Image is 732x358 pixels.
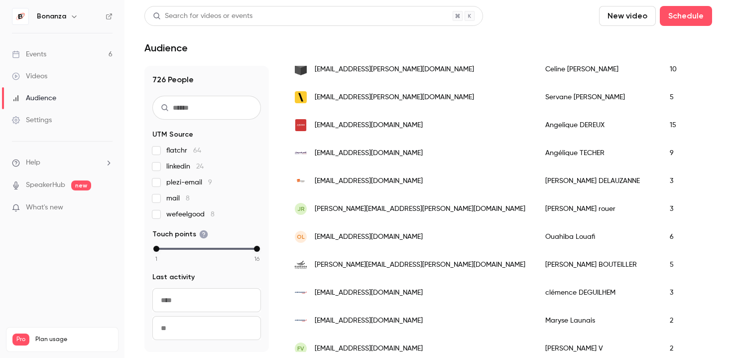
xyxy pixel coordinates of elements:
[660,279,721,307] div: 3
[535,279,660,307] div: clémence DEGUILHEM
[166,193,190,203] span: mail
[101,203,113,212] iframe: Noticeable Trigger
[152,130,193,140] span: UTM Source
[12,334,29,346] span: Pro
[152,316,261,340] input: To
[315,64,474,75] span: [EMAIL_ADDRESS][PERSON_NAME][DOMAIN_NAME]
[535,139,660,167] div: Angélique TECHER
[660,195,721,223] div: 3
[155,254,157,263] span: 1
[535,223,660,251] div: Ouahiba Louafi
[12,71,47,81] div: Videos
[660,139,721,167] div: 9
[26,158,40,168] span: Help
[660,6,712,26] button: Schedule
[315,232,423,242] span: [EMAIL_ADDRESS][DOMAIN_NAME]
[153,246,159,252] div: min
[295,147,307,159] img: coupdepates.fr
[166,162,204,172] span: linkedin
[315,92,474,103] span: [EMAIL_ADDRESS][PERSON_NAME][DOMAIN_NAME]
[26,202,63,213] span: What's new
[535,251,660,279] div: [PERSON_NAME] BOUTEILLER
[166,178,212,187] span: plezi-email
[660,223,721,251] div: 6
[152,288,261,312] input: From
[208,179,212,186] span: 9
[186,195,190,202] span: 8
[12,93,56,103] div: Audience
[152,229,208,239] span: Touch points
[315,148,423,159] span: [EMAIL_ADDRESS][DOMAIN_NAME]
[297,232,305,241] span: OL
[12,115,52,125] div: Settings
[660,111,721,139] div: 15
[71,180,91,190] span: new
[315,260,525,270] span: [PERSON_NAME][EMAIL_ADDRESS][PERSON_NAME][DOMAIN_NAME]
[295,287,307,299] img: airfrance.fr
[196,163,204,170] span: 24
[254,246,260,252] div: max
[315,204,525,214] span: [PERSON_NAME][EMAIL_ADDRESS][PERSON_NAME][DOMAIN_NAME]
[152,74,261,86] h1: 726 People
[295,175,307,187] img: iseah.fr
[660,83,721,111] div: 5
[535,195,660,223] div: [PERSON_NAME] rouer
[37,11,66,21] h6: Bonanza
[535,55,660,83] div: Celine [PERSON_NAME]
[211,211,215,218] span: 8
[144,42,188,54] h1: Audience
[315,120,423,131] span: [EMAIL_ADDRESS][DOMAIN_NAME]
[166,146,201,156] span: flatchr
[599,6,656,26] button: New video
[295,315,307,327] img: airfrance.fr
[166,209,215,219] span: wefeelgood
[12,8,28,24] img: Bonanza
[660,55,721,83] div: 10
[315,176,423,186] span: [EMAIL_ADDRESS][DOMAIN_NAME]
[535,111,660,139] div: Angelique DEREUX
[660,251,721,279] div: 5
[315,316,423,326] span: [EMAIL_ADDRESS][DOMAIN_NAME]
[295,119,307,131] img: acxesbyingerop.com
[295,63,307,75] img: wavetalents.com
[26,180,65,190] a: SpeakerHub
[295,91,307,103] img: tbwa-corporate.com
[660,307,721,335] div: 2
[660,167,721,195] div: 3
[12,49,46,59] div: Events
[315,288,423,298] span: [EMAIL_ADDRESS][DOMAIN_NAME]
[254,254,259,263] span: 16
[152,272,195,282] span: Last activity
[535,167,660,195] div: [PERSON_NAME] DELAUZANNE
[535,83,660,111] div: Servane [PERSON_NAME]
[295,259,307,271] img: eureden.com
[12,158,113,168] li: help-dropdown-opener
[193,147,201,154] span: 64
[315,344,423,354] span: [EMAIL_ADDRESS][DOMAIN_NAME]
[35,336,112,344] span: Plan usage
[153,11,252,21] div: Search for videos or events
[297,344,304,353] span: FV
[297,204,305,213] span: Jr
[535,307,660,335] div: Maryse Launais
